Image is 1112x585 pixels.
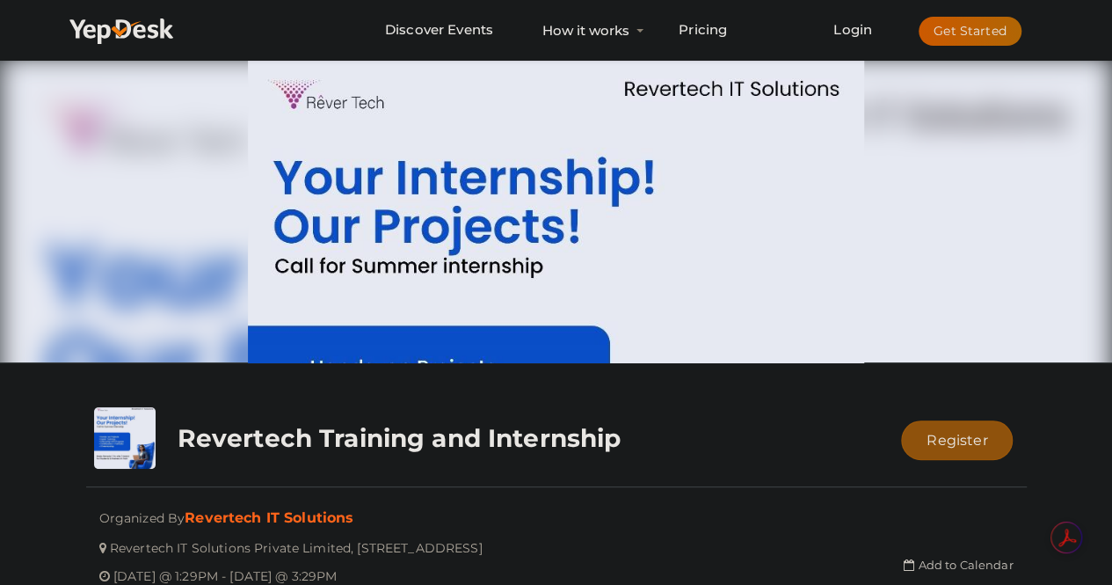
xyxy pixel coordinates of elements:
span: Organized By [99,497,185,526]
a: Pricing [679,14,727,47]
a: Discover Events [385,14,493,47]
a: Login [833,21,872,38]
a: Revertech IT Solutions [185,509,353,526]
button: Register [901,420,1013,460]
img: MNXOGAKD_normal.jpeg [248,55,864,363]
button: How it works [537,14,635,47]
button: Get Started [919,17,1021,46]
img: PNIBCYCN_small.jpeg [94,407,156,469]
a: Add to Calendar [903,558,1013,572]
b: Revertech Training and Internship [178,423,621,453]
span: Revertech IT Solutions Private Limited, [STREET_ADDRESS] [110,527,483,556]
span: [DATE] @ 1:29PM - [DATE] @ 3:29PM [113,555,338,584]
